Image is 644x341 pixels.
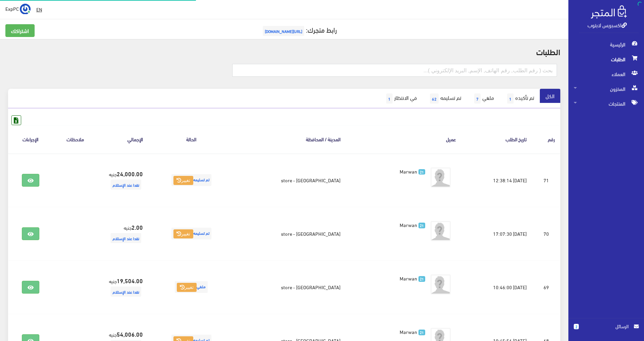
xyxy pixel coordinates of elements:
a: الطلبات [568,52,644,67]
span: نقدا عند الإستلام [111,287,141,297]
span: Marwan [400,327,417,336]
span: Marwan [400,166,417,176]
img: . [591,5,627,18]
td: جنيه [98,260,148,314]
span: [URL][DOMAIN_NAME] [263,26,304,36]
span: 7 [474,93,481,104]
a: 21 Marwan [357,274,425,282]
a: EN [34,3,45,15]
th: تاريخ الطلب [461,125,532,153]
input: بحث ( رقم الطلب, رقم الهاتف, الإسم, البريد اﻹلكتروني )... [232,64,557,77]
span: الرسائل [584,323,629,330]
span: الطلبات [574,52,639,67]
span: العملاء [574,67,639,81]
a: العملاء [568,67,644,81]
td: [GEOGRAPHIC_DATA] - store [234,260,346,314]
strong: 19,504.00 [117,276,143,285]
td: [DATE] 17:07:30 [461,207,532,260]
span: 1 [507,93,514,104]
span: 21 [418,276,426,282]
td: 69 [532,260,560,314]
span: 1 [386,93,393,104]
a: اكسبريس لابتوب [588,20,627,30]
strong: 24,000.00 [117,169,143,178]
h2: الطلبات [8,47,560,56]
a: 2 الرسائل [574,323,639,337]
a: 21 Marwan [357,221,425,228]
span: 2 [574,324,579,329]
button: تغيير [173,176,193,185]
a: ... ExpPC [5,3,31,14]
button: تغيير [173,229,193,239]
td: 70 [532,207,560,260]
a: الكل [540,89,560,103]
th: ملاحظات [53,125,98,153]
span: المنتجات [574,96,639,111]
u: EN [36,5,42,13]
span: 21 [418,223,426,228]
span: Marwan [400,273,417,283]
td: [DATE] 10:46:00 [461,260,532,314]
a: اشتراكك [5,24,35,37]
th: عميل [346,125,461,153]
span: تم تسليمه [171,228,211,239]
th: الإجراءات [8,125,53,153]
th: المدينة / المحافظة [234,125,346,153]
a: المنتجات [568,96,644,111]
strong: 54,006.00 [117,330,143,338]
span: Marwan [400,220,417,229]
img: ... [20,4,31,14]
span: ملغي [175,281,208,293]
th: الحالة [148,125,234,153]
span: ExpPC [5,4,19,13]
button: تغيير [177,283,197,292]
img: avatar.png [431,274,451,295]
a: 21 Marwan [357,167,425,175]
td: [DATE] 12:38:14 [461,153,532,207]
a: تم تأكيده1 [500,89,540,108]
a: ملغي7 [467,89,500,108]
th: رقم [532,125,560,153]
td: جنيه [98,207,148,260]
a: رابط متجرك:[URL][DOMAIN_NAME] [261,23,337,36]
a: الرئيسية [568,37,644,52]
td: [GEOGRAPHIC_DATA] - store [234,153,346,207]
img: avatar.png [431,167,451,188]
span: 21 [418,169,426,175]
span: المخزون [574,81,639,96]
td: 71 [532,153,560,207]
th: اﻹجمالي [98,125,148,153]
span: 62 [430,93,439,104]
span: الرئيسية [574,37,639,52]
span: نقدا عند الإستلام [111,180,141,190]
span: نقدا عند الإستلام [111,233,141,243]
a: 21 Marwan [357,328,425,335]
span: 21 [418,330,426,335]
a: في الانتظار1 [379,89,422,108]
a: المخزون [568,81,644,96]
td: [GEOGRAPHIC_DATA] - store [234,207,346,260]
img: avatar.png [431,221,451,241]
a: تم تسليمه62 [422,89,467,108]
span: تم تسليمه [171,174,211,186]
strong: 2.00 [131,223,143,231]
td: جنيه [98,153,148,207]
